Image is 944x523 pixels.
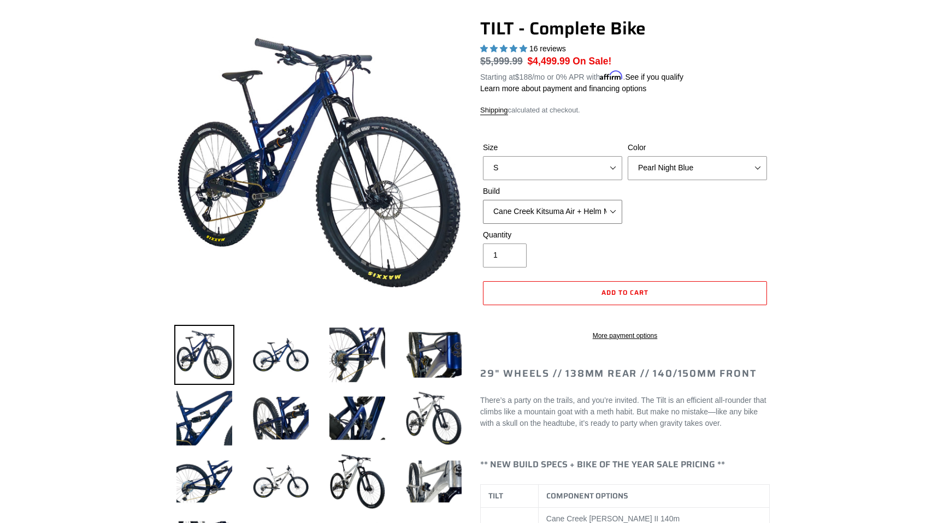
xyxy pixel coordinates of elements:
img: Load image into Gallery viewer, TILT - Complete Bike [327,451,387,512]
s: $5,999.99 [480,56,523,67]
h2: 29" Wheels // 138mm Rear // 140/150mm Front [480,368,770,380]
span: Add to cart [601,287,648,298]
a: Learn more about payment and financing options [480,84,646,93]
p: Starting at /mo or 0% APR with . [480,69,683,83]
img: Load image into Gallery viewer, TILT - Complete Bike [251,325,311,385]
label: Color [628,142,767,153]
th: TILT [481,485,539,508]
a: Shipping [480,106,508,115]
div: calculated at checkout. [480,105,770,116]
span: $4,499.99 [528,56,570,67]
span: 5.00 stars [480,44,529,53]
img: Load image into Gallery viewer, TILT - Complete Bike [327,388,387,448]
h4: ** NEW BUILD SPECS + BIKE OF THE YEAR SALE PRICING ** [480,459,770,469]
label: Quantity [483,229,622,241]
button: Add to cart [483,281,767,305]
a: See if you qualify - Learn more about Affirm Financing (opens in modal) [625,73,683,81]
label: Build [483,186,622,197]
img: Load image into Gallery viewer, TILT - Complete Bike [251,388,311,448]
label: Size [483,142,622,153]
span: Affirm [600,71,623,80]
img: Load image into Gallery viewer, TILT - Complete Bike [404,325,464,385]
img: Load image into Gallery viewer, TILT - Complete Bike [327,325,387,385]
img: Load image into Gallery viewer, TILT - Complete Bike [404,388,464,448]
img: Load image into Gallery viewer, TILT - Complete Bike [404,451,464,512]
span: On Sale! [573,54,611,68]
a: More payment options [483,331,767,341]
p: There’s a party on the trails, and you’re invited. The Tilt is an efficient all-rounder that clim... [480,395,770,429]
img: Load image into Gallery viewer, TILT - Complete Bike [251,451,311,512]
h1: TILT - Complete Bike [480,18,770,39]
img: Load image into Gallery viewer, TILT - Complete Bike [174,388,234,448]
th: COMPONENT OPTIONS [538,485,769,508]
img: Load image into Gallery viewer, TILT - Complete Bike [174,325,234,385]
span: $188 [515,73,532,81]
span: 16 reviews [529,44,566,53]
img: Load image into Gallery viewer, TILT - Complete Bike [174,451,234,512]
